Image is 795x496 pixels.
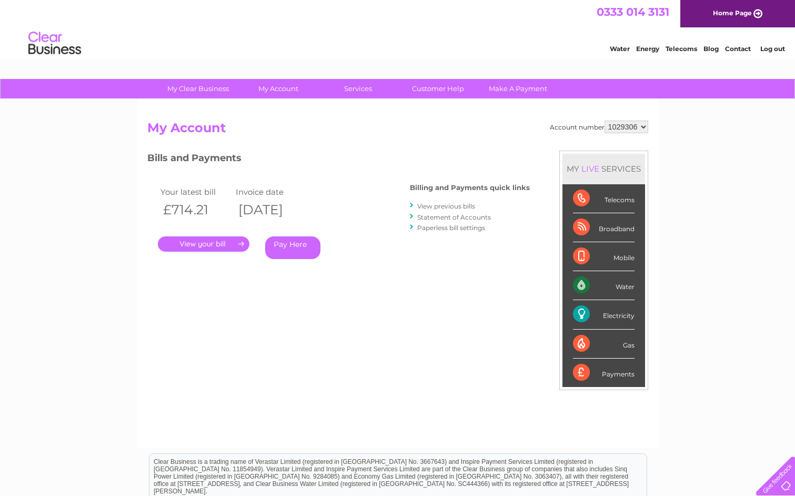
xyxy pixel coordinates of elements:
[573,300,635,329] div: Electricity
[550,121,648,133] div: Account number
[147,151,530,169] h3: Bills and Payments
[579,164,601,174] div: LIVE
[395,79,481,98] a: Customer Help
[149,6,647,51] div: Clear Business is a trading name of Verastar Limited (registered in [GEOGRAPHIC_DATA] No. 3667643...
[573,271,635,300] div: Water
[158,236,249,252] a: .
[725,45,751,53] a: Contact
[417,224,485,232] a: Paperless bill settings
[597,5,669,18] a: 0333 014 3131
[562,154,645,184] div: MY SERVICES
[155,79,241,98] a: My Clear Business
[417,213,491,221] a: Statement of Accounts
[573,242,635,271] div: Mobile
[573,359,635,387] div: Payments
[610,45,630,53] a: Water
[636,45,659,53] a: Energy
[158,199,234,221] th: £714.21
[28,27,82,59] img: logo.png
[410,184,530,192] h4: Billing and Payments quick links
[573,213,635,242] div: Broadband
[147,121,648,141] h2: My Account
[573,184,635,213] div: Telecoms
[235,79,321,98] a: My Account
[265,236,320,259] a: Pay Here
[703,45,719,53] a: Blog
[233,185,309,199] td: Invoice date
[666,45,697,53] a: Telecoms
[760,45,785,53] a: Log out
[417,202,475,210] a: View previous bills
[573,330,635,359] div: Gas
[315,79,401,98] a: Services
[158,185,234,199] td: Your latest bill
[475,79,561,98] a: Make A Payment
[233,199,309,221] th: [DATE]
